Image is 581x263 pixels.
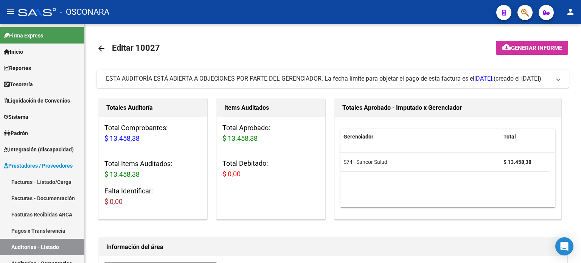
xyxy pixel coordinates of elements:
span: Firma Express [4,31,43,40]
span: Padrón [4,129,28,137]
span: Liquidación de Convenios [4,96,70,105]
datatable-header-cell: Total [500,129,550,145]
mat-icon: arrow_back [97,44,106,53]
span: $ 13.458,38 [104,134,140,142]
span: - OSCONARA [60,4,109,20]
mat-icon: person [566,7,575,16]
span: ESTA AUDITORÍA ESTÁ ABIERTA A OBJECIONES POR PARTE DEL GERENCIADOR. La fecha límite para objetar ... [106,75,494,82]
strong: $ 13.458,38 [503,159,531,165]
span: $ 0,00 [222,170,241,178]
h3: Total Items Auditados: [104,159,201,180]
mat-expansion-panel-header: ESTA AUDITORÍA ESTÁ ABIERTA A OBJECIONES POR PARTE DEL GERENCIADOR. La fecha límite para objetar ... [97,70,569,88]
span: $ 13.458,38 [104,170,140,178]
h3: Total Debitado: [222,158,319,179]
span: (creado el [DATE]) [494,75,541,83]
h1: Totales Aprobado - Imputado x Gerenciador [342,102,553,114]
h3: Total Comprobantes: [104,123,201,144]
span: $ 0,00 [104,198,123,205]
h1: Información del área [106,241,559,253]
span: Editar 10027 [112,43,160,53]
mat-icon: menu [6,7,15,16]
h1: Items Auditados [224,102,317,114]
span: Inicio [4,48,23,56]
span: S74 - Sancor Salud [343,159,387,165]
button: Generar informe [496,41,568,55]
span: Sistema [4,113,28,121]
span: Integración (discapacidad) [4,145,74,154]
span: Tesorería [4,80,33,89]
span: Generar informe [511,45,562,51]
span: Prestadores / Proveedores [4,162,73,170]
h3: Falta Identificar: [104,186,201,207]
h3: Total Aprobado: [222,123,319,144]
span: Total [503,134,516,140]
span: Reportes [4,64,31,72]
mat-icon: cloud_download [502,43,511,52]
div: Open Intercom Messenger [555,237,573,255]
span: [DATE]. [474,75,494,82]
span: Gerenciador [343,134,373,140]
datatable-header-cell: Gerenciador [340,129,500,145]
h1: Totales Auditoría [106,102,199,114]
span: $ 13.458,38 [222,134,258,142]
